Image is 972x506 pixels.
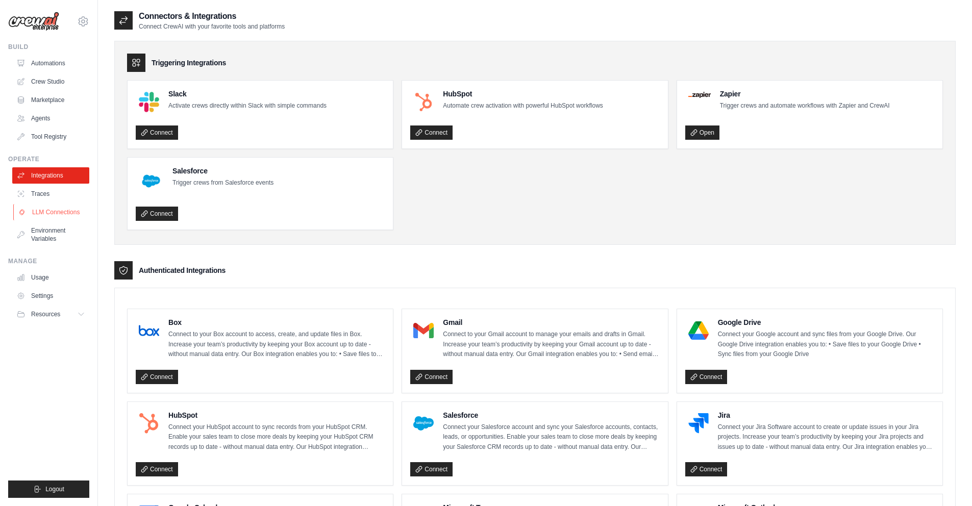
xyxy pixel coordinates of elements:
[8,480,89,498] button: Logout
[685,462,728,476] a: Connect
[718,330,934,360] p: Connect your Google account and sync files from your Google Drive. Our Google Drive integration e...
[8,43,89,51] div: Build
[720,89,890,99] h4: Zapier
[718,317,934,327] h4: Google Drive
[12,186,89,202] a: Traces
[410,462,453,476] a: Connect
[410,125,453,140] a: Connect
[685,370,728,384] a: Connect
[443,330,659,360] p: Connect to your Gmail account to manage your emails and drafts in Gmail. Increase your team’s pro...
[139,413,159,434] img: HubSpot Logo
[720,101,890,111] p: Trigger crews and automate workflows with Zapier and CrewAI
[139,10,285,22] h2: Connectors & Integrations
[12,167,89,184] a: Integrations
[168,422,385,452] p: Connect your HubSpot account to sync records from your HubSpot CRM. Enable your sales team to clo...
[443,101,603,111] p: Automate crew activation with powerful HubSpot workflows
[688,413,709,434] img: Jira Logo
[139,22,285,31] p: Connect CrewAI with your favorite tools and platforms
[172,166,273,176] h4: Salesforce
[12,288,89,304] a: Settings
[443,410,659,420] h4: Salesforce
[45,485,64,493] span: Logout
[139,92,159,112] img: Slack Logo
[136,207,178,221] a: Connect
[31,310,60,318] span: Resources
[8,257,89,265] div: Manage
[136,370,178,384] a: Connect
[12,110,89,127] a: Agents
[12,129,89,145] a: Tool Registry
[443,422,659,452] p: Connect your Salesforce account and sync your Salesforce accounts, contacts, leads, or opportunit...
[8,12,59,31] img: Logo
[8,155,89,163] div: Operate
[168,101,327,111] p: Activate crews directly within Slack with simple commands
[168,317,385,327] h4: Box
[413,413,434,434] img: Salesforce Logo
[685,125,719,140] a: Open
[13,204,90,220] a: LLM Connections
[688,92,711,98] img: Zapier Logo
[443,317,659,327] h4: Gmail
[139,265,226,275] h3: Authenticated Integrations
[139,320,159,341] img: Box Logo
[12,73,89,90] a: Crew Studio
[12,306,89,322] button: Resources
[410,370,453,384] a: Connect
[168,410,385,420] h4: HubSpot
[12,269,89,286] a: Usage
[688,320,709,341] img: Google Drive Logo
[168,330,385,360] p: Connect to your Box account to access, create, and update files in Box. Increase your team’s prod...
[413,320,434,341] img: Gmail Logo
[136,462,178,476] a: Connect
[136,125,178,140] a: Connect
[139,169,163,193] img: Salesforce Logo
[12,55,89,71] a: Automations
[443,89,603,99] h4: HubSpot
[12,92,89,108] a: Marketplace
[718,422,934,452] p: Connect your Jira Software account to create or update issues in your Jira projects. Increase you...
[12,222,89,247] a: Environment Variables
[172,178,273,188] p: Trigger crews from Salesforce events
[152,58,226,68] h3: Triggering Integrations
[413,92,434,112] img: HubSpot Logo
[168,89,327,99] h4: Slack
[718,410,934,420] h4: Jira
